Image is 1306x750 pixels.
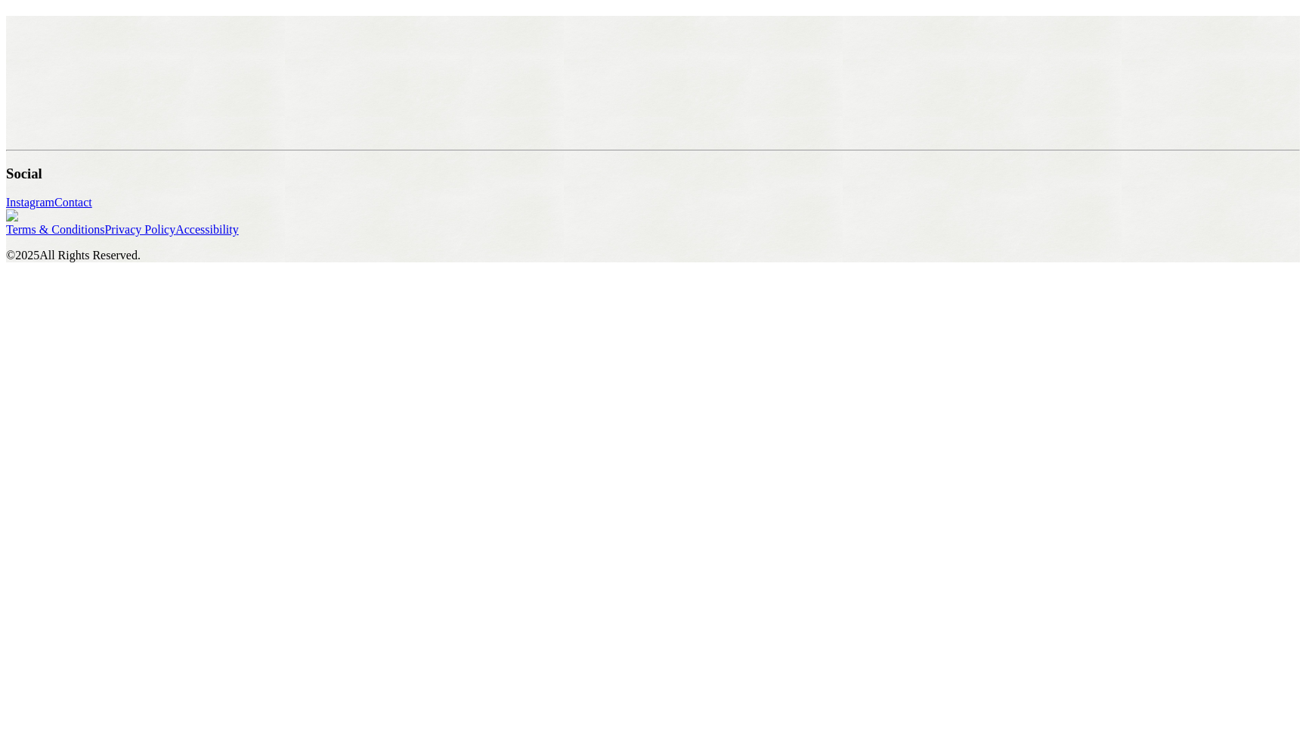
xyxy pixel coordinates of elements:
[6,166,1300,182] h3: Social
[6,249,1300,262] p: © 2025 All Rights Reserved.
[6,223,104,236] a: Terms & Conditions
[54,196,92,209] a: Contact
[104,223,175,236] a: Privacy Policy
[6,196,54,209] a: Instagram
[6,209,39,223] img: logo
[175,223,239,236] a: Accessibility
